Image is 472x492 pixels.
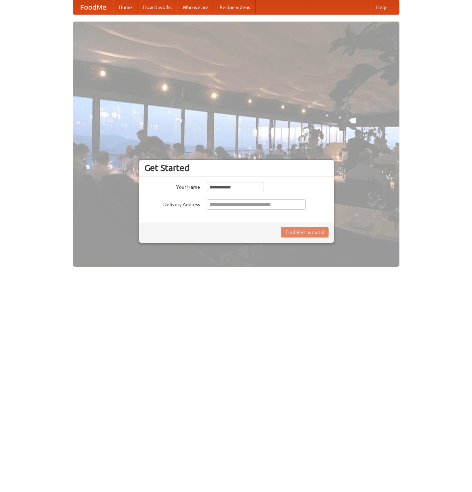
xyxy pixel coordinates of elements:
[73,0,113,14] a: FoodMe
[113,0,138,14] a: Home
[144,163,329,173] h3: Get Started
[144,182,200,191] label: Your Name
[144,199,200,208] label: Delivery Address
[371,0,392,14] a: Help
[214,0,256,14] a: Recipe videos
[177,0,214,14] a: Who we are
[138,0,177,14] a: How it works
[281,227,329,237] button: Find Restaurants!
